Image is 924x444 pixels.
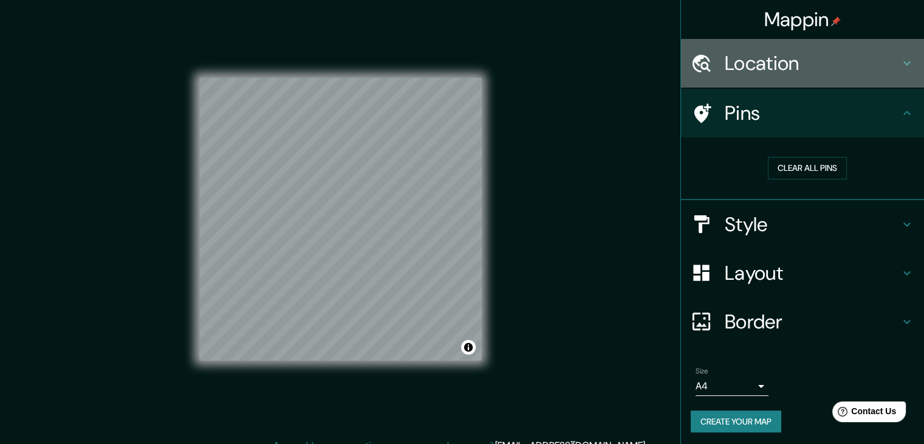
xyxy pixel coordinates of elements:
div: Layout [681,249,924,297]
button: Create your map [691,411,781,433]
div: A4 [696,376,768,396]
iframe: Help widget launcher [816,397,911,431]
h4: Style [725,212,900,237]
img: pin-icon.png [831,16,841,26]
h4: Layout [725,261,900,285]
div: Pins [681,89,924,137]
canvas: Map [199,78,482,361]
h4: Pins [725,101,900,125]
h4: Border [725,310,900,334]
h4: Mappin [764,7,841,32]
h4: Location [725,51,900,75]
button: Toggle attribution [461,340,476,355]
label: Size [696,366,708,376]
button: Clear all pins [768,157,847,179]
div: Location [681,39,924,88]
div: Style [681,200,924,249]
div: Border [681,297,924,346]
